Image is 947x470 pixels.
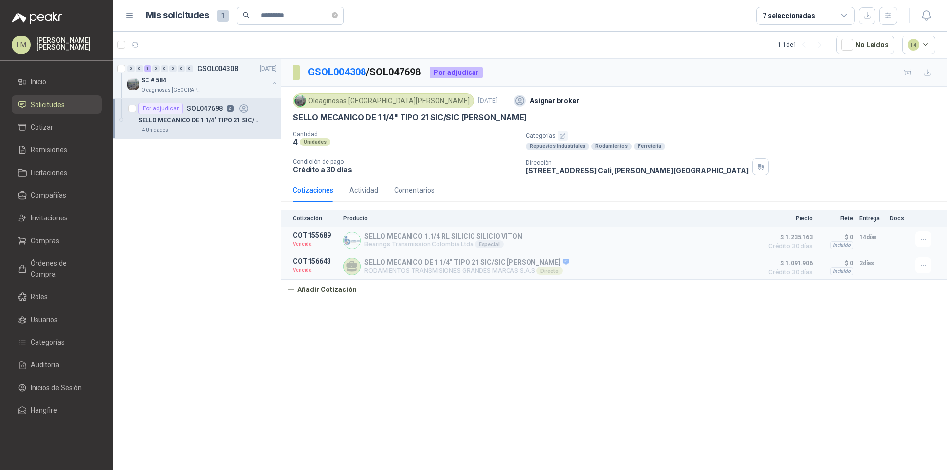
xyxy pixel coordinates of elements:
a: Cotizar [12,118,102,137]
img: Logo peakr [12,12,62,24]
div: Rodamientos [591,143,632,150]
p: / SOL047698 [308,65,422,80]
div: Directo [536,267,562,275]
span: Categorías [31,337,65,348]
p: [STREET_ADDRESS] Cali , [PERSON_NAME][GEOGRAPHIC_DATA] [526,166,749,175]
h1: Mis solicitudes [146,8,209,23]
span: Licitaciones [31,167,67,178]
p: Crédito a 30 días [293,165,518,174]
span: Usuarios [31,314,58,325]
span: 1 [217,10,229,22]
p: Vencida [293,265,337,275]
div: 4 Unidades [138,126,172,134]
div: Unidades [300,138,330,146]
div: 0 [186,65,193,72]
div: 0 [152,65,160,72]
span: Crédito 30 días [764,243,813,249]
p: $ 0 [819,257,853,269]
span: search [243,12,250,19]
a: Remisiones [12,141,102,159]
div: Repuestos Industriales [526,143,589,150]
span: Crédito 30 días [764,269,813,275]
div: Incluido [830,241,853,249]
div: Especial [475,240,504,248]
p: Vencida [293,239,337,249]
span: Invitaciones [31,213,68,223]
a: Categorías [12,333,102,352]
a: Solicitudes [12,95,102,114]
p: Bearings Transmission Colombia Ltda [364,240,522,248]
img: Company Logo [344,232,360,249]
div: Por adjudicar [138,103,183,114]
span: Hangfire [31,405,57,416]
p: Flete [819,215,853,222]
span: Solicitudes [31,99,65,110]
p: 2 [227,105,234,112]
div: Ferretería [634,143,665,150]
button: Añadir Cotización [281,280,362,299]
p: $ 0 [819,231,853,243]
p: Oleaginosas [GEOGRAPHIC_DATA][PERSON_NAME] [141,86,203,94]
a: Inicios de Sesión [12,378,102,397]
p: SOL047698 [187,105,223,112]
p: Precio [764,215,813,222]
p: 2 días [859,257,884,269]
div: 1 [144,65,151,72]
p: [DATE] [260,64,277,73]
button: 14 [902,36,936,54]
p: Cantidad [293,131,518,138]
p: 14 días [859,231,884,243]
p: [DATE] [478,96,498,106]
div: 0 [127,65,135,72]
a: Licitaciones [12,163,102,182]
p: 4 [293,138,298,146]
a: Roles [12,288,102,306]
span: Órdenes de Compra [31,258,92,280]
p: SELLO MECANICO DE 1 1/4" TIPO 21 SIC/SIC [PERSON_NAME] [138,116,261,125]
p: Entrega [859,215,884,222]
p: RODAMIENTOS TRANSMISIONES GRANDES MARCAS S.A.S [364,267,569,275]
div: Actividad [349,185,378,196]
a: Inicio [12,72,102,91]
p: Cotización [293,215,337,222]
div: 0 [169,65,177,72]
p: COT156643 [293,257,337,265]
span: Compañías [31,190,66,201]
div: 0 [136,65,143,72]
div: Por adjudicar [430,67,483,78]
div: Comentarios [394,185,435,196]
p: SC # 584 [141,76,166,85]
div: LM [12,36,31,54]
div: Cotizaciones [293,185,333,196]
img: Company Logo [295,95,306,106]
a: Auditoria [12,356,102,374]
span: Remisiones [31,145,67,155]
span: Cotizar [31,122,53,133]
span: close-circle [332,11,338,20]
div: 0 [178,65,185,72]
a: 0 0 1 0 0 0 0 0 GSOL004308[DATE] Company LogoSC # 584Oleaginosas [GEOGRAPHIC_DATA][PERSON_NAME] [127,63,279,94]
div: 0 [161,65,168,72]
span: close-circle [332,12,338,18]
div: Incluido [830,267,853,275]
p: Producto [343,215,758,222]
a: Usuarios [12,310,102,329]
a: Invitaciones [12,209,102,227]
a: Compañías [12,186,102,205]
span: $ 1.091.906 [764,257,813,269]
div: 7 seleccionadas [763,10,815,21]
a: Compras [12,231,102,250]
a: Hangfire [12,401,102,420]
p: Dirección [526,159,749,166]
p: Condición de pago [293,158,518,165]
button: No Leídos [836,36,894,54]
p: [PERSON_NAME] [PERSON_NAME] [36,37,102,51]
div: Oleaginosas [GEOGRAPHIC_DATA][PERSON_NAME] [293,93,474,108]
p: SELLO MECANICO DE 1 1/4" TIPO 21 SIC/SIC [PERSON_NAME] [364,258,569,267]
span: Roles [31,291,48,302]
p: COT155689 [293,231,337,239]
span: Auditoria [31,360,59,370]
p: SELLO MECANICO 1.1/4 RL SILICIO SILICIO VITON [364,232,522,240]
p: Categorías [526,131,943,141]
span: Compras [31,235,59,246]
